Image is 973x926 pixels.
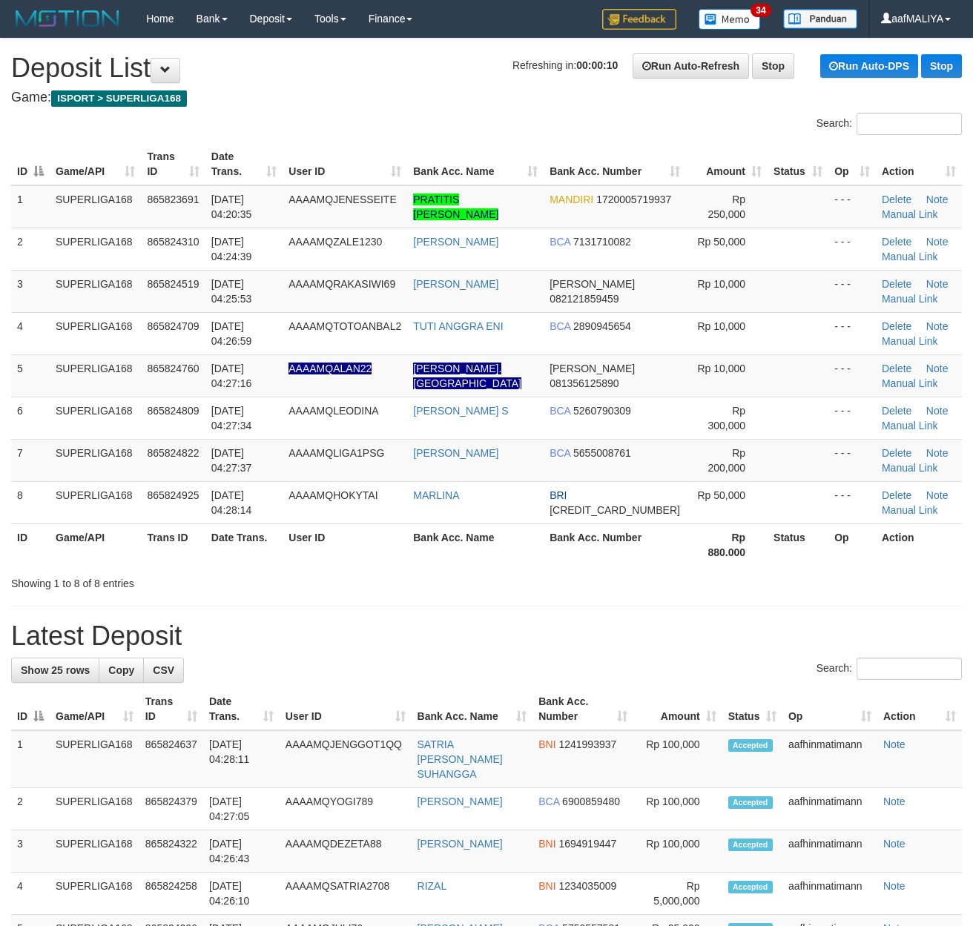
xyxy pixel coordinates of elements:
span: [PERSON_NAME] [550,278,635,290]
td: 4 [11,312,50,354]
th: Bank Acc. Number [544,523,686,566]
td: [DATE] 04:28:11 [203,730,280,788]
span: Rp 50,000 [697,236,745,248]
strong: 00:00:10 [576,59,618,71]
td: 865824322 [139,830,203,873]
td: Rp 100,000 [633,730,722,788]
img: panduan.png [783,9,857,29]
td: - - - [828,354,876,397]
span: [DATE] 04:24:39 [211,236,252,262]
span: Copy [108,664,134,676]
span: Copy 5260790309 to clipboard [573,405,631,417]
th: Game/API: activate to sort column ascending [50,143,141,185]
th: Bank Acc. Name: activate to sort column ascending [412,688,533,730]
a: [PERSON_NAME] [418,796,503,807]
td: Rp 100,000 [633,830,722,873]
a: [PERSON_NAME] [413,236,498,248]
label: Search: [817,658,962,680]
th: ID: activate to sort column descending [11,143,50,185]
a: Stop [752,53,794,79]
th: Op [828,523,876,566]
td: 7 [11,439,50,481]
a: [PERSON_NAME] [413,447,498,459]
a: Delete [882,405,911,417]
span: Rp 300,000 [708,405,745,431]
span: Copy 2890945654 to clipboard [573,320,631,332]
a: Copy [99,658,144,683]
a: [PERSON_NAME] S [413,405,508,417]
td: Rp 100,000 [633,788,722,830]
td: SUPERLIGA168 [50,481,141,523]
input: Search: [857,113,962,135]
span: Copy 1720005719937 to clipboard [596,194,671,205]
span: Copy 5655008761 to clipboard [573,447,631,459]
span: 865824809 [147,405,199,417]
span: [DATE] 04:27:37 [211,447,252,474]
img: Feedback.jpg [602,9,676,30]
span: BCA [550,236,570,248]
a: Delete [882,194,911,205]
span: BCA [538,796,559,807]
td: Rp 5,000,000 [633,873,722,915]
span: Copy 1234035009 to clipboard [558,880,616,892]
div: Showing 1 to 8 of 8 entries [11,570,395,591]
span: AAAAMQHOKYTAI [288,489,377,501]
th: Amount: activate to sort column ascending [686,143,768,185]
a: Manual Link [882,335,938,347]
td: aafhinmatimann [782,830,877,873]
th: ID [11,523,50,566]
td: 1 [11,730,50,788]
span: Copy 082121859459 to clipboard [550,293,619,305]
span: Copy 081356125890 to clipboard [550,377,619,389]
th: Game/API [50,523,141,566]
a: MARLINA [413,489,459,501]
span: 865824822 [147,447,199,459]
span: BNI [538,838,555,850]
a: Stop [921,54,962,78]
a: Manual Link [882,208,938,220]
a: Manual Link [882,251,938,262]
td: SUPERLIGA168 [50,312,141,354]
td: SUPERLIGA168 [50,270,141,312]
a: Note [926,194,949,205]
span: [PERSON_NAME] [550,363,635,374]
span: Nama rekening ada tanda titik/strip, harap diedit [288,363,372,374]
span: [DATE] 04:26:59 [211,320,252,347]
span: Rp 10,000 [697,363,745,374]
a: Run Auto-Refresh [633,53,749,79]
td: 8 [11,481,50,523]
h4: Game: [11,90,962,105]
span: BNI [538,738,555,750]
td: [DATE] 04:27:05 [203,788,280,830]
span: 34 [751,4,771,17]
th: Trans ID: activate to sort column ascending [141,143,205,185]
span: AAAAMQJENESSEITE [288,194,396,205]
th: Bank Acc. Name: activate to sort column ascending [407,143,544,185]
td: SUPERLIGA168 [50,228,141,270]
img: MOTION_logo.png [11,7,124,30]
span: Copy 6900859480 to clipboard [562,796,620,807]
th: ID: activate to sort column descending [11,688,50,730]
td: 2 [11,228,50,270]
span: [DATE] 04:27:34 [211,405,252,431]
th: Status: activate to sort column ascending [722,688,782,730]
th: Date Trans. [205,523,283,566]
a: Note [926,320,949,332]
a: Note [926,236,949,248]
span: Rp 50,000 [697,489,745,501]
span: BNI [538,880,555,892]
td: SUPERLIGA168 [50,830,139,873]
td: - - - [828,270,876,312]
a: TUTI ANGGRA ENI [413,320,503,332]
td: - - - [828,312,876,354]
th: Bank Acc. Name [407,523,544,566]
td: AAAAMQYOGI789 [280,788,412,830]
span: [DATE] 04:20:35 [211,194,252,220]
h1: Latest Deposit [11,621,962,651]
th: Bank Acc. Number: activate to sort column ascending [532,688,633,730]
a: RIZAL [418,880,447,892]
span: 865824760 [147,363,199,374]
th: Action [876,523,962,566]
a: Note [883,738,906,750]
a: Show 25 rows [11,658,99,683]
